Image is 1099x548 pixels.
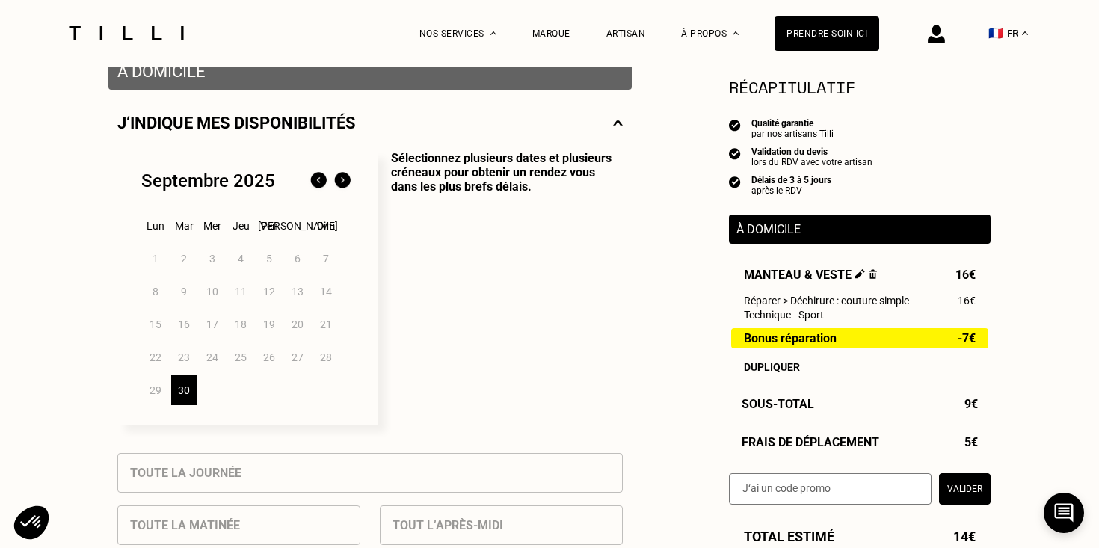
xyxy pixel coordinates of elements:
[953,529,976,544] span: 14€
[751,185,831,196] div: après le RDV
[744,268,877,282] span: Manteau & veste
[64,26,189,40] img: Logo du service de couturière Tilli
[307,169,330,193] img: Mois précédent
[964,397,978,411] span: 9€
[855,269,865,279] img: Éditer
[751,147,872,157] div: Validation du devis
[729,435,991,449] div: Frais de déplacement
[744,361,976,373] div: Dupliquer
[117,62,623,81] p: À domicile
[958,332,976,345] span: -7€
[378,151,623,425] p: Sélectionnez plusieurs dates et plusieurs créneaux pour obtenir un rendez vous dans les plus bref...
[1022,31,1028,35] img: menu déroulant
[613,114,623,132] img: svg+xml;base64,PHN2ZyBmaWxsPSJub25lIiBoZWlnaHQ9IjE0IiB2aWV3Qm94PSIwIDAgMjggMTQiIHdpZHRoPSIyOCIgeG...
[729,175,741,188] img: icon list info
[141,170,275,191] div: Septembre 2025
[988,26,1003,40] span: 🇫🇷
[330,169,354,193] img: Mois suivant
[729,529,991,544] div: Total estimé
[751,129,834,139] div: par nos artisans Tilli
[775,16,879,51] a: Prendre soin ici
[744,332,837,345] span: Bonus réparation
[729,147,741,160] img: icon list info
[869,269,877,279] img: Supprimer
[964,435,978,449] span: 5€
[958,295,976,307] span: 16€
[751,175,831,185] div: Délais de 3 à 5 jours
[733,31,739,35] img: Menu déroulant à propos
[955,268,976,282] span: 16€
[729,473,932,505] input: J‘ai un code promo
[171,375,197,405] div: 30
[606,28,646,39] a: Artisan
[736,222,983,236] p: À domicile
[744,309,824,321] span: Technique - Sport
[928,25,945,43] img: icône connexion
[117,114,356,132] p: J‘indique mes disponibilités
[729,397,991,411] div: Sous-Total
[729,75,991,99] section: Récapitulatif
[729,118,741,132] img: icon list info
[490,31,496,35] img: Menu déroulant
[744,295,909,307] span: Réparer > Déchirure : couture simple
[939,473,991,505] button: Valider
[751,157,872,167] div: lors du RDV avec votre artisan
[532,28,570,39] a: Marque
[751,118,834,129] div: Qualité garantie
